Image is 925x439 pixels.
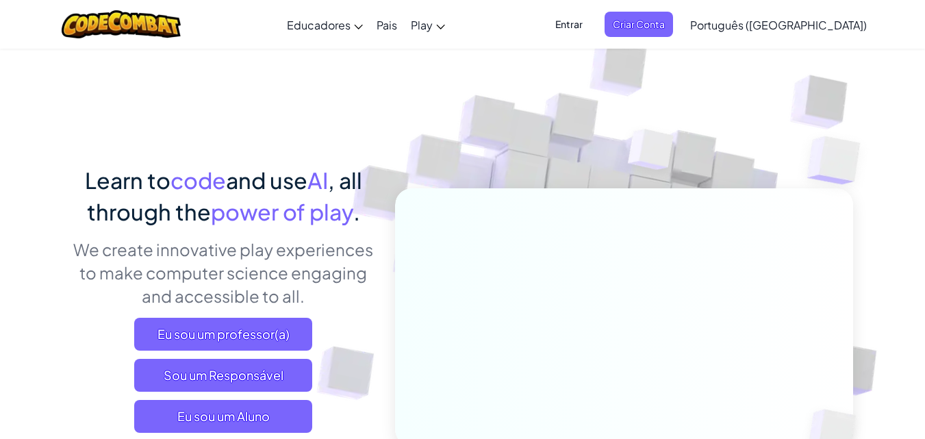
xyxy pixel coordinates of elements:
span: Learn to [85,166,170,194]
img: CodeCombat logo [62,10,181,38]
span: power of play [211,198,353,225]
span: and use [226,166,307,194]
img: Overlap cubes [602,102,700,204]
span: Português ([GEOGRAPHIC_DATA]) [690,18,867,32]
button: Entrar [547,12,591,37]
button: Eu sou um Aluno [134,400,312,433]
img: Overlap cubes [780,103,898,218]
button: Criar Conta [605,12,673,37]
span: AI [307,166,328,194]
a: Pais [370,6,404,43]
span: code [170,166,226,194]
span: Educadores [287,18,351,32]
a: Play [404,6,452,43]
a: Sou um Responsável [134,359,312,392]
span: . [353,198,360,225]
span: Play [411,18,433,32]
p: We create innovative play experiences to make computer science engaging and accessible to all. [73,238,375,308]
a: Educadores [280,6,370,43]
a: Português ([GEOGRAPHIC_DATA]) [683,6,874,43]
a: Eu sou um professor(a) [134,318,312,351]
